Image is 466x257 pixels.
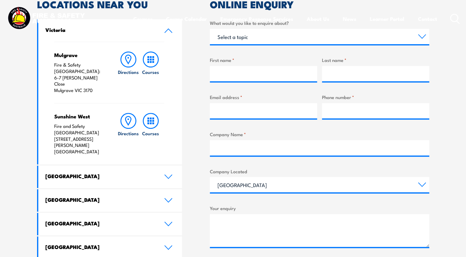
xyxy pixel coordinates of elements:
h6: Courses [142,69,159,75]
p: Fire & Safety [GEOGRAPHIC_DATA]: 6-7 [PERSON_NAME] Close Mulgrave VIC 3170 [54,62,105,94]
h6: Directions [118,130,139,136]
a: Emergency Response Services [220,11,293,27]
a: Courses [140,113,162,155]
h4: [GEOGRAPHIC_DATA] [45,173,155,179]
h6: Courses [142,130,159,136]
h4: Mulgrave [54,52,105,58]
label: Email address [210,94,317,101]
label: Your enquiry [210,205,429,212]
a: Courses [133,11,153,27]
a: [GEOGRAPHIC_DATA] [38,213,182,235]
label: Company Name [210,131,429,138]
a: Contact [418,11,437,27]
label: First name [210,56,317,63]
a: Courses [140,52,162,94]
h6: Directions [118,69,139,75]
h4: [GEOGRAPHIC_DATA] [45,196,155,203]
a: Course Calendar [166,11,207,27]
label: Last name [322,56,429,63]
a: [GEOGRAPHIC_DATA] [38,189,182,212]
a: Directions [117,113,139,155]
h4: [GEOGRAPHIC_DATA] [45,220,155,227]
a: About Us [307,11,329,27]
h4: Sunshine West [54,113,105,120]
a: Learner Portal [370,11,404,27]
h4: [GEOGRAPHIC_DATA] [45,244,155,250]
label: Company Located [210,168,429,175]
label: Phone number [322,94,429,101]
a: Directions [117,52,139,94]
a: News [343,11,356,27]
p: Fire and Safety [GEOGRAPHIC_DATA] [STREET_ADDRESS][PERSON_NAME] [GEOGRAPHIC_DATA] [54,123,105,155]
a: [GEOGRAPHIC_DATA] [38,166,182,188]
